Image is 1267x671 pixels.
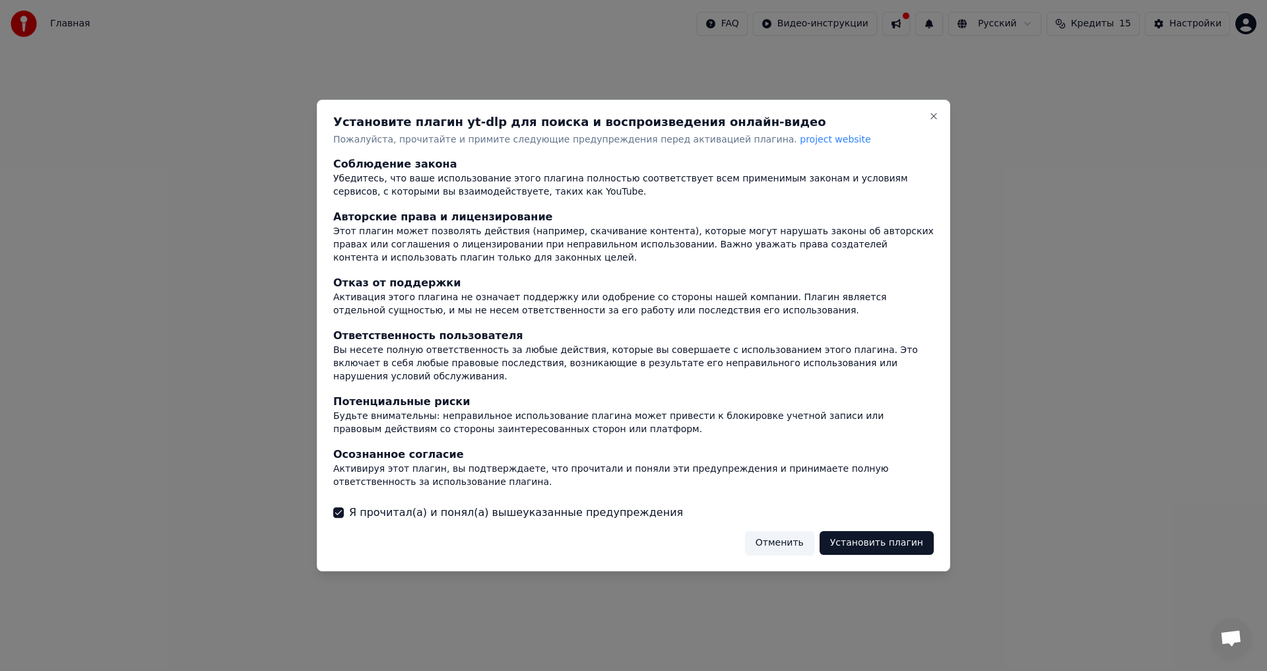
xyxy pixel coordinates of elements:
div: Убедитесь, что ваше использование этого плагина полностью соответствует всем применимым законам и... [333,173,934,199]
div: Активируя этот плагин, вы подтверждаете, что прочитали и поняли эти предупреждения и принимаете п... [333,463,934,489]
div: Активация этого плагина не означает поддержку или одобрение со стороны нашей компании. Плагин явл... [333,292,934,318]
div: Вы несете полную ответственность за любые действия, которые вы совершаете с использованием этого ... [333,344,934,383]
div: Ответственность пользователя [333,328,934,344]
p: Пожалуйста, прочитайте и примите следующие предупреждения перед активацией плагина. [333,133,934,146]
div: Потенциальные риски [333,394,934,410]
h2: Установите плагин yt-dlp для поиска и воспроизведения онлайн-видео [333,116,934,128]
div: Будьте внимательны: неправильное использование плагина может привести к блокировке учетной записи... [333,410,934,436]
button: Отменить [745,531,814,555]
span: project website [800,134,870,144]
button: Установить плагин [820,531,934,555]
div: Авторские права и лицензирование [333,210,934,226]
div: Этот плагин может позволять действия (например, скачивание контента), которые могут нарушать зако... [333,226,934,265]
div: Осознанное согласие [333,447,934,463]
div: Отказ от поддержки [333,276,934,292]
label: Я прочитал(а) и понял(а) вышеуказанные предупреждения [349,505,683,521]
div: Соблюдение закона [333,157,934,173]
